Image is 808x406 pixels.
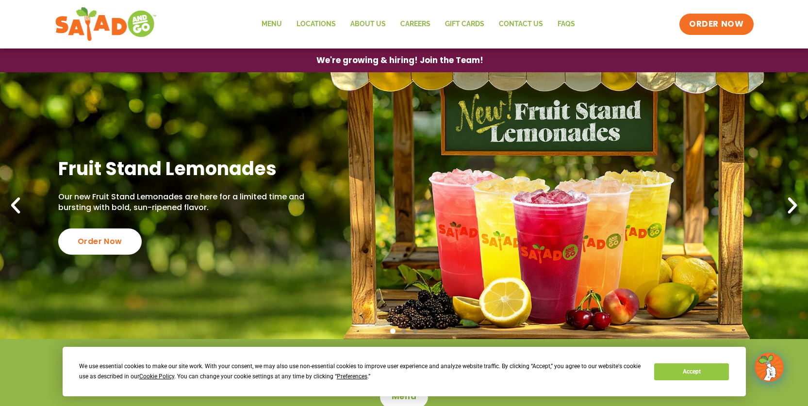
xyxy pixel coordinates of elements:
[58,192,306,213] p: Our new Fruit Stand Lemonades are here for a limited time and bursting with bold, sun-ripened fla...
[316,56,483,65] span: We're growing & hiring! Join the Team!
[19,369,789,380] h4: Weekends 7am-9pm (breakfast until 11am)
[654,363,729,380] button: Accept
[679,14,753,35] a: ORDER NOW
[343,13,393,35] a: About Us
[550,13,582,35] a: FAQs
[390,328,396,334] span: Go to slide 1
[756,354,783,381] img: wpChatIcon
[254,13,582,35] nav: Menu
[63,347,746,396] div: Cookie Consent Prompt
[689,18,743,30] span: ORDER NOW
[302,49,498,72] a: We're growing & hiring! Join the Team!
[55,5,157,44] img: new-SAG-logo-768×292
[438,13,492,35] a: GIFT CARDS
[254,13,289,35] a: Menu
[58,157,306,180] h2: Fruit Stand Lemonades
[58,228,142,255] div: Order Now
[412,328,418,334] span: Go to slide 3
[337,373,367,380] span: Preferences
[492,13,550,35] a: Contact Us
[5,195,26,216] div: Previous slide
[782,195,803,216] div: Next slide
[19,354,789,364] h4: Weekdays 6:30am-9pm (breakfast until 10:30am)
[79,361,643,382] div: We use essential cookies to make our site work. With your consent, we may also use non-essential ...
[289,13,343,35] a: Locations
[392,391,416,403] span: Menu
[139,373,174,380] span: Cookie Policy
[401,328,407,334] span: Go to slide 2
[393,13,438,35] a: Careers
